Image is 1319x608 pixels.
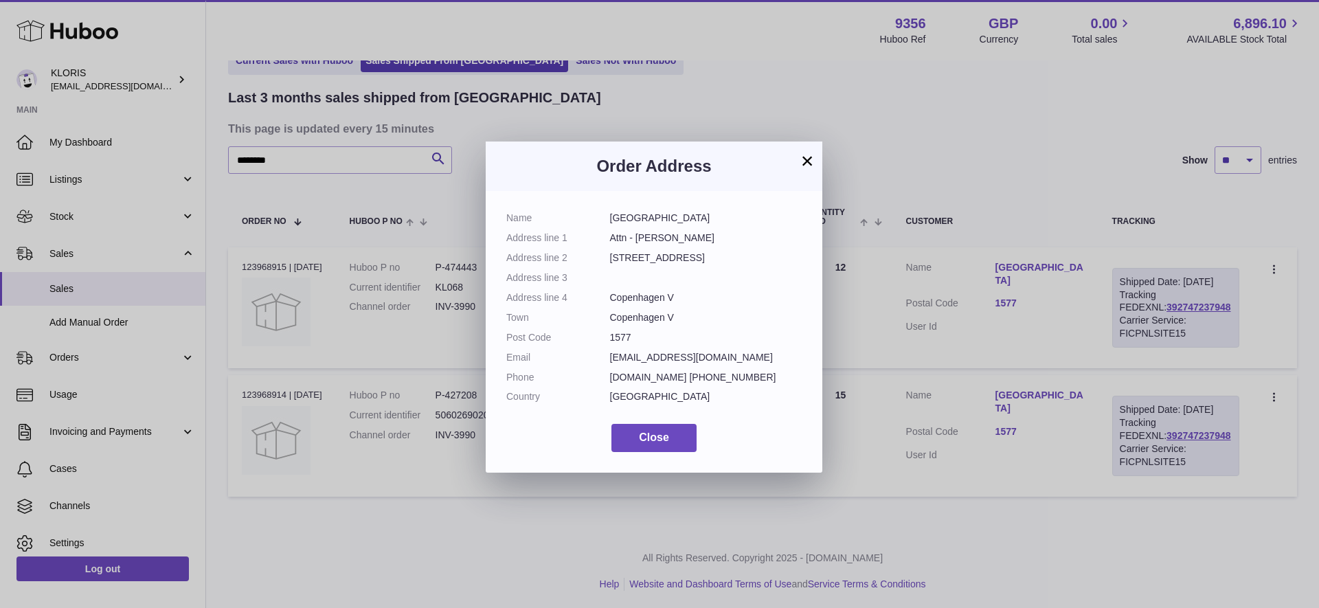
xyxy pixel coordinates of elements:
[799,153,815,169] button: ×
[610,232,802,245] dd: Attn - [PERSON_NAME]
[506,291,610,304] dt: Address line 4
[506,351,610,364] dt: Email
[506,331,610,344] dt: Post Code
[610,390,802,403] dd: [GEOGRAPHIC_DATA]
[506,251,610,264] dt: Address line 2
[506,155,802,177] h3: Order Address
[610,212,802,225] dd: [GEOGRAPHIC_DATA]
[506,371,610,384] dt: Phone
[639,431,669,443] span: Close
[610,331,802,344] dd: 1577
[506,271,610,284] dt: Address line 3
[610,291,802,304] dd: Copenhagen V
[610,311,802,324] dd: Copenhagen V
[506,212,610,225] dt: Name
[506,390,610,403] dt: Country
[506,232,610,245] dt: Address line 1
[610,351,802,364] dd: [EMAIL_ADDRESS][DOMAIN_NAME]
[610,371,802,384] dd: [DOMAIN_NAME] [PHONE_NUMBER]
[611,424,697,452] button: Close
[506,311,610,324] dt: Town
[610,251,802,264] dd: [STREET_ADDRESS]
